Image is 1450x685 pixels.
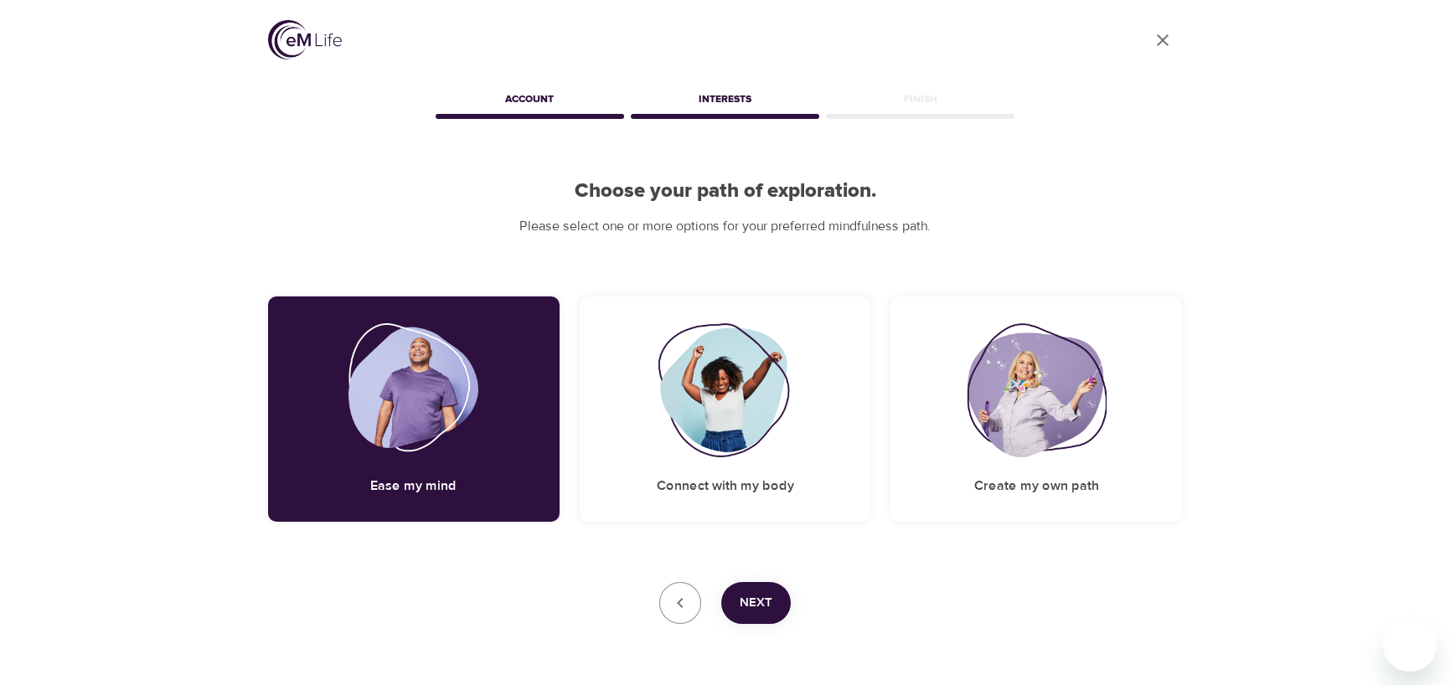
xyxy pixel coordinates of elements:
[1143,20,1183,60] a: close
[370,477,457,495] h5: Ease my mind
[580,296,871,522] div: Connect with my bodyConnect with my body
[268,20,342,59] img: logo
[967,323,1106,457] img: Create my own path
[721,582,791,624] button: Next
[268,217,1183,236] p: Please select one or more options for your preferred mindfulness path.
[740,592,772,614] span: Next
[656,477,793,495] h5: Connect with my body
[890,296,1182,522] div: Create my own pathCreate my own path
[268,179,1183,203] h2: Choose your path of exploration.
[658,323,793,457] img: Connect with my body
[1383,618,1437,672] iframe: Button to launch messaging window
[348,323,478,457] img: Ease my mind
[268,296,560,522] div: Ease my mindEase my mind
[974,477,1099,495] h5: Create my own path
